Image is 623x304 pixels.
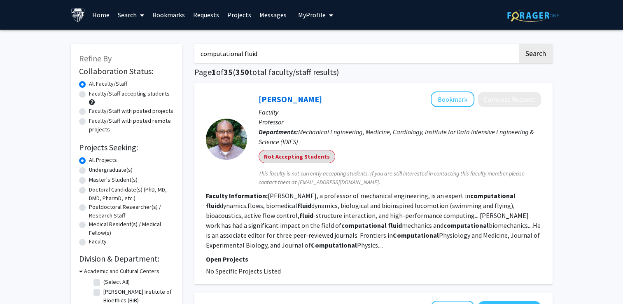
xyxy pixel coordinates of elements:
[259,94,322,104] a: [PERSON_NAME]
[89,107,173,115] label: Faculty/Staff with posted projects
[89,156,117,164] label: All Projects
[89,80,127,88] label: All Faculty/Staff
[393,231,439,239] b: Computational
[114,0,148,29] a: Search
[255,0,291,29] a: Messages
[6,267,35,298] iframe: Chat
[206,254,541,264] p: Open Projects
[259,169,541,187] span: This faculty is not currently accepting students. If you are still interested in contacting this ...
[88,0,114,29] a: Home
[89,185,174,203] label: Doctoral Candidate(s) (PhD, MD, DMD, PharmD, etc.)
[259,150,335,163] mat-chip: Not Accepting Students
[443,221,489,229] b: computational
[148,0,189,29] a: Bookmarks
[194,67,553,77] h1: Page of ( total faculty/staff results)
[89,203,174,220] label: Postdoctoral Researcher(s) / Research Staff
[311,241,357,249] b: Computational
[299,211,313,220] b: fluid
[206,267,281,275] span: No Specific Projects Listed
[89,175,138,184] label: Master's Student(s)
[236,67,249,77] span: 350
[259,107,541,117] p: Faculty
[103,278,130,286] label: (Select All)
[507,9,559,22] img: ForagerOne Logo
[212,67,216,77] span: 1
[79,143,174,152] h2: Projects Seeking:
[89,237,107,246] label: Faculty
[297,201,311,210] b: fluid
[478,92,541,107] button: Compose Request to Rajat Mittal
[519,44,553,63] button: Search
[206,192,268,200] b: Faculty Information:
[84,267,159,276] h3: Academic and Cultural Centers
[79,66,174,76] h2: Collaboration Status:
[71,8,85,22] img: Johns Hopkins University Logo
[470,192,516,200] b: computational
[79,254,174,264] h2: Division & Department:
[431,91,474,107] button: Add Rajat Mittal to Bookmarks
[341,221,387,229] b: computational
[89,89,170,98] label: Faculty/Staff accepting students
[223,0,255,29] a: Projects
[194,44,518,63] input: Search Keywords
[224,67,233,77] span: 35
[259,128,534,146] span: Mechanical Engineering, Medicine, Cardiology, Institute for Data Intensive Engineering & Science ...
[89,117,174,134] label: Faculty/Staff with posted remote projects
[259,128,298,136] b: Departments:
[79,53,112,63] span: Refine By
[89,166,133,174] label: Undergraduate(s)
[259,117,541,127] p: Professor
[206,192,541,249] fg-read-more: [PERSON_NAME], a professor of mechanical engineering, is an expert in dynamics.flows, biomedical ...
[189,0,223,29] a: Requests
[89,220,174,237] label: Medical Resident(s) / Medical Fellow(s)
[206,201,220,210] b: fluid
[388,221,402,229] b: fluid
[298,11,326,19] span: My Profile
